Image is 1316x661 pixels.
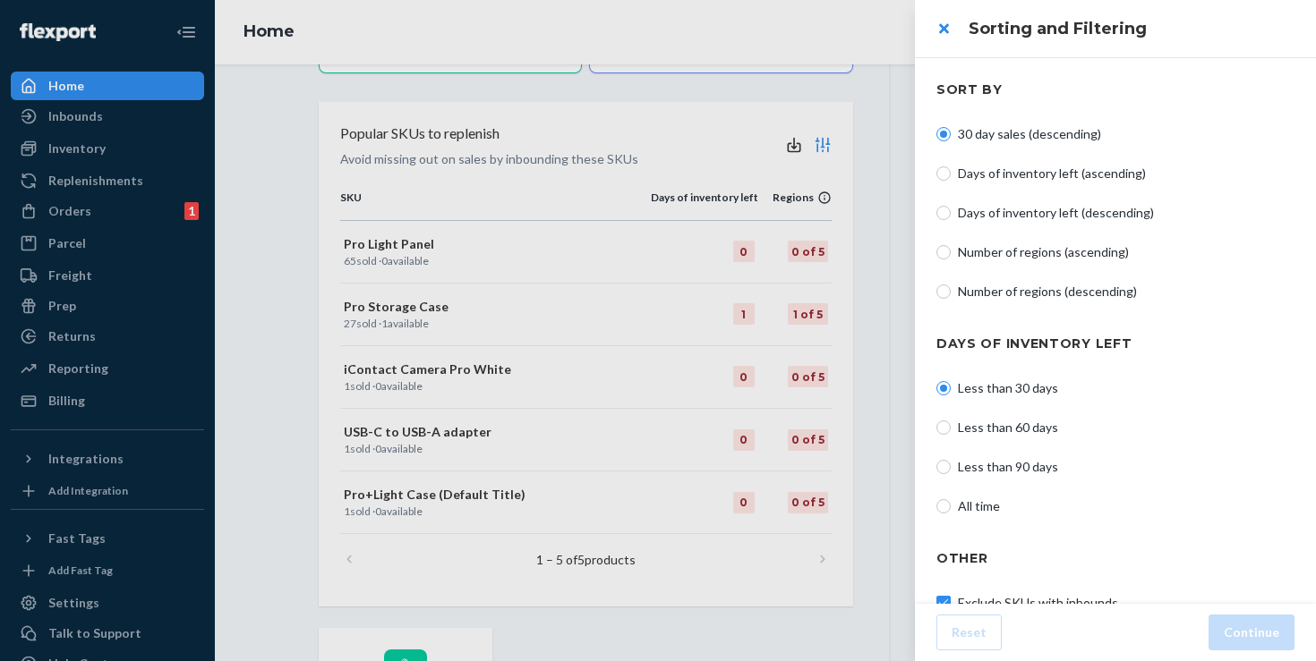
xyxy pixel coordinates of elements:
h5: sort by [936,79,1295,100]
button: close [926,11,961,47]
input: Less than 30 days [936,381,951,395]
input: Exclude SKUs with inbounds [936,596,951,610]
button: Reset [936,614,1002,650]
input: Days of inventory left (ascending) [936,166,951,181]
input: Less than 60 days [936,420,951,435]
span: Exclude SKUs with inbounds [958,594,1295,612]
h5: days of inventory left [936,333,1295,354]
span: Less than 60 days [958,419,1295,436]
span: Less than 30 days [958,379,1295,397]
button: Continue [1209,614,1295,650]
input: Number of regions (ascending) [936,245,951,259]
span: Less than 90 days [958,458,1295,476]
input: Number of regions (descending) [936,284,951,299]
span: Number of regions (ascending) [958,243,1295,261]
input: Days of inventory left (descending) [936,206,951,220]
span: 30 day sales (descending) [958,125,1295,143]
input: All time [936,499,951,513]
span: All time [958,497,1295,515]
span: Number of regions (descending) [958,283,1295,301]
h5: other [936,547,1295,569]
h3: Sorting and Filtering [969,17,1295,40]
span: Days of inventory left (ascending) [958,165,1295,182]
span: Days of inventory left (descending) [958,204,1295,222]
input: Less than 90 days [936,460,951,474]
input: 30 day sales (descending) [936,127,951,141]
